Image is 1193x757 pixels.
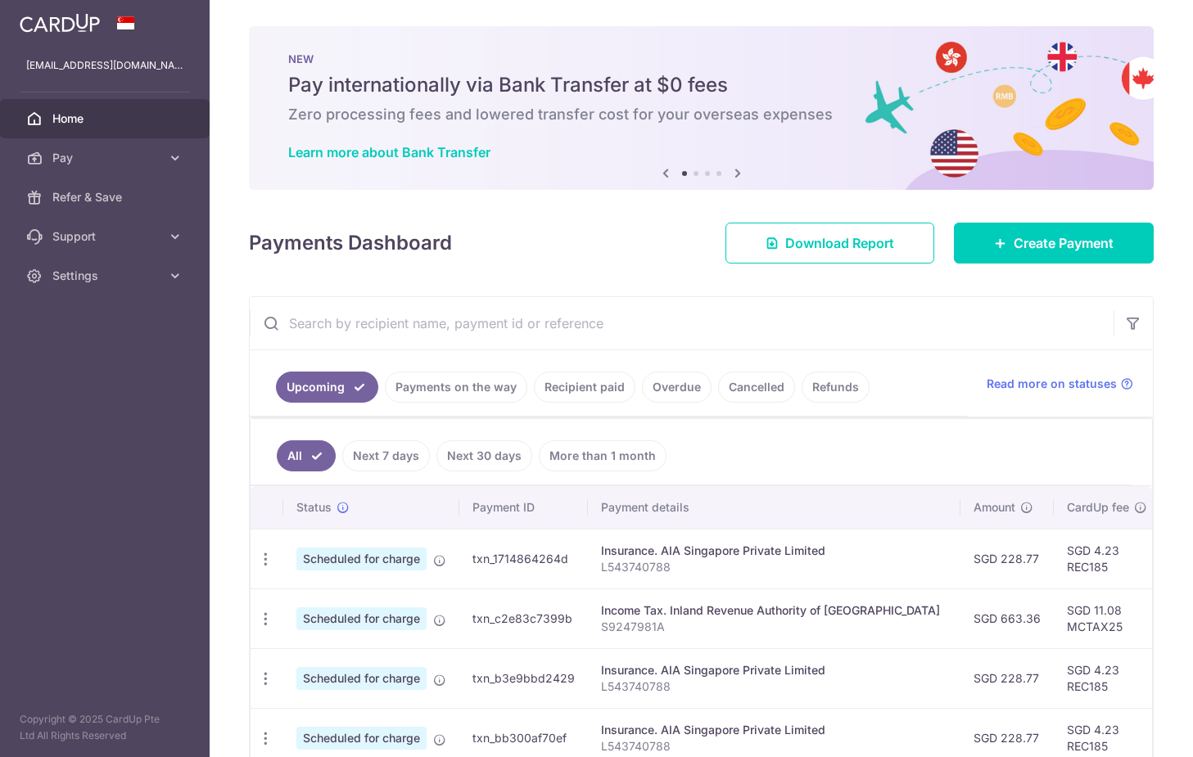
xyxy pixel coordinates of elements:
[296,607,427,630] span: Scheduled for charge
[1067,499,1129,516] span: CardUp fee
[960,529,1054,588] td: SGD 228.77
[288,72,1114,98] h5: Pay internationally via Bank Transfer at $0 fees
[642,372,712,403] a: Overdue
[459,529,588,588] td: txn_1714864264d
[276,372,378,403] a: Upcoming
[960,648,1054,708] td: SGD 228.77
[601,722,947,738] div: Insurance. AIA Singapore Private Limited
[277,440,336,471] a: All
[539,440,667,471] a: More than 1 month
[250,297,1114,349] input: Search by recipient name, payment id or reference
[459,486,588,529] th: Payment ID
[296,667,427,690] span: Scheduled for charge
[601,559,947,575] p: L543740788
[26,57,183,74] p: [EMAIL_ADDRESS][DOMAIN_NAME]
[725,223,934,264] a: Download Report
[288,144,490,160] a: Learn more about Bank Transfer
[52,228,160,245] span: Support
[52,110,160,127] span: Home
[288,105,1114,124] h6: Zero processing fees and lowered transfer cost for your overseas expenses
[987,376,1117,392] span: Read more on statuses
[459,588,588,648] td: txn_c2e83c7399b
[601,738,947,755] p: L543740788
[974,499,1015,516] span: Amount
[601,619,947,635] p: S9247981A
[601,662,947,678] div: Insurance. AIA Singapore Private Limited
[52,268,160,284] span: Settings
[249,228,452,258] h4: Payments Dashboard
[1054,648,1160,708] td: SGD 4.23 REC185
[1014,233,1114,253] span: Create Payment
[1054,588,1160,648] td: SGD 11.08 MCTAX25
[296,499,332,516] span: Status
[588,486,960,529] th: Payment details
[601,543,947,559] div: Insurance. AIA Singapore Private Limited
[296,547,427,570] span: Scheduled for charge
[436,440,532,471] a: Next 30 days
[960,588,1054,648] td: SGD 663.36
[954,223,1154,264] a: Create Payment
[52,150,160,166] span: Pay
[785,233,894,253] span: Download Report
[20,13,100,33] img: CardUp
[342,440,430,471] a: Next 7 days
[601,602,947,619] div: Income Tax. Inland Revenue Authority of [GEOGRAPHIC_DATA]
[718,372,795,403] a: Cancelled
[1054,529,1160,588] td: SGD 4.23 REC185
[296,727,427,750] span: Scheduled for charge
[249,26,1154,190] img: Bank transfer banner
[385,372,527,403] a: Payments on the way
[987,376,1133,392] a: Read more on statuses
[288,52,1114,65] p: NEW
[601,678,947,695] p: L543740788
[534,372,635,403] a: Recipient paid
[52,189,160,205] span: Refer & Save
[802,372,870,403] a: Refunds
[459,648,588,708] td: txn_b3e9bbd2429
